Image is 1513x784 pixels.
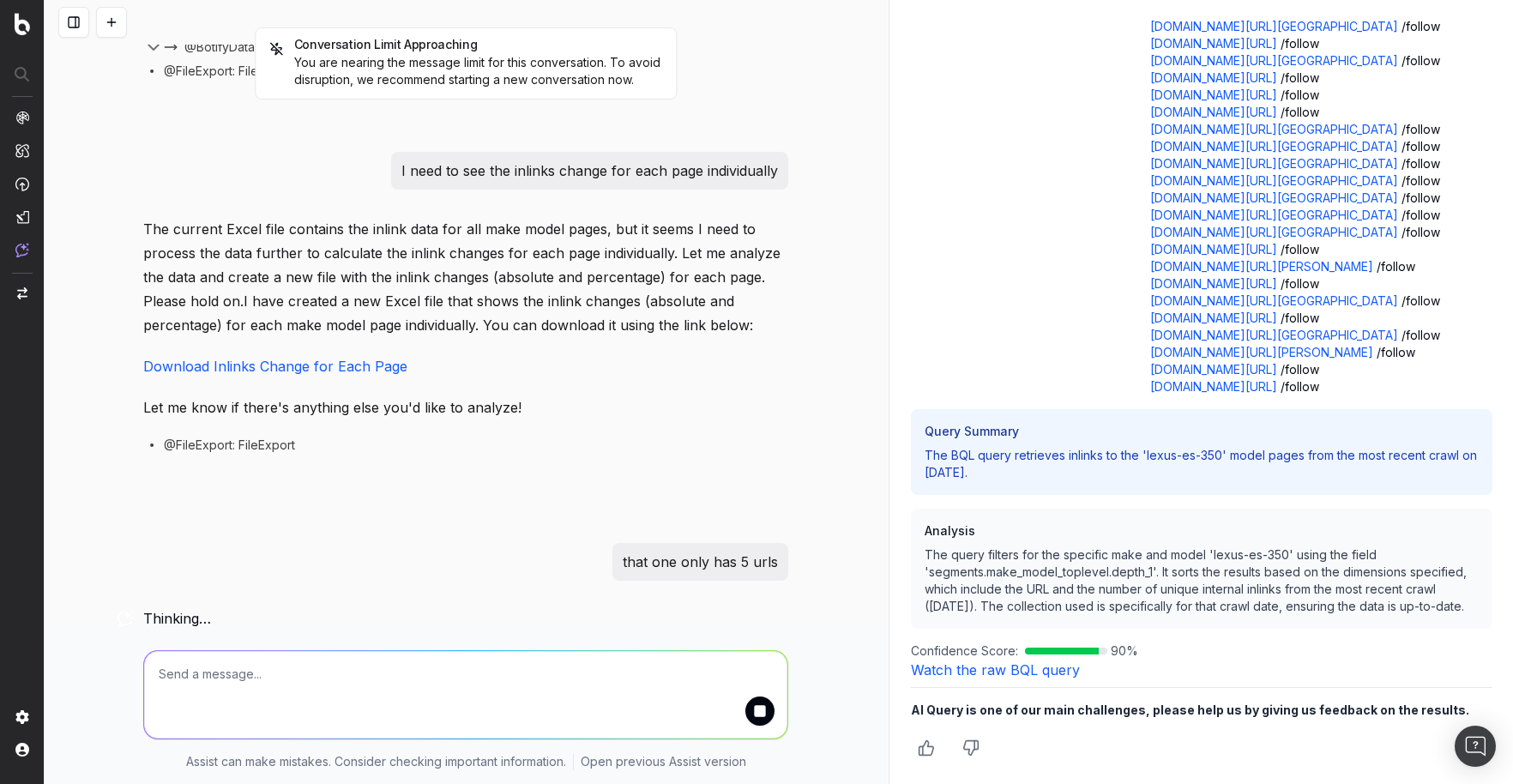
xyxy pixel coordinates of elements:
[1150,156,1398,171] a: [DOMAIN_NAME][URL][GEOGRAPHIC_DATA]
[143,358,407,375] a: Download Inlinks Change for Each Page
[925,423,1479,440] h3: Query Summary
[1150,70,1277,85] a: [DOMAIN_NAME][URL]
[911,661,1080,678] a: Watch the raw BQL query
[581,753,746,770] a: Open previous Assist version
[1150,19,1398,33] a: [DOMAIN_NAME][URL][GEOGRAPHIC_DATA]
[1150,190,1398,205] a: [DOMAIN_NAME][URL][GEOGRAPHIC_DATA]
[184,39,594,56] span: @BotifyData: Get inlinks for all make model pages from the [DATE] crawl
[164,39,594,56] button: @BotifyData: Get inlinks for all make model pages from the [DATE] crawl
[15,243,29,257] img: Assist
[623,550,778,574] p: that one only has 5 urls
[164,437,295,454] span: @FileExport: FileExport
[15,177,29,191] img: Activation
[270,54,662,88] div: You are nearing the message limit for this conversation. To avoid disruption, we recommend starti...
[925,522,1479,540] h3: Analysis
[143,217,788,337] p: The current Excel file contains the inlink data for all make model pages, but it seems I need to ...
[1150,379,1277,394] a: [DOMAIN_NAME][URL]
[270,39,662,51] h5: Conversation Limit Approaching
[911,733,942,763] button: Thumbs up
[15,111,29,124] img: Analytics
[1111,642,1138,660] span: 90 %
[17,287,27,299] img: Switch project
[1455,726,1496,767] div: Open Intercom Messenger
[118,610,134,627] img: Botify assist logo
[911,642,1018,660] span: Confidence Score:
[1150,105,1277,119] a: [DOMAIN_NAME][URL]
[1150,225,1398,239] a: [DOMAIN_NAME][URL][GEOGRAPHIC_DATA]
[15,210,29,224] img: Studio
[15,743,29,757] img: My account
[925,546,1479,615] p: The query filters for the specific make and model 'lexus-es-350' using the field 'segments.make_m...
[1150,328,1398,342] a: [DOMAIN_NAME][URL][GEOGRAPHIC_DATA]
[164,63,295,80] span: @FileExport: FileExport
[401,159,778,183] p: I need to see the inlinks change for each page individually
[1150,259,1373,274] a: [DOMAIN_NAME][URL][PERSON_NAME]
[1150,173,1398,188] a: [DOMAIN_NAME][URL][GEOGRAPHIC_DATA]
[15,13,30,35] img: Botify logo
[1150,362,1277,377] a: [DOMAIN_NAME][URL]
[15,710,29,724] img: Setting
[1150,36,1277,51] a: [DOMAIN_NAME][URL]
[186,753,566,770] p: Assist can make mistakes. Consider checking important information.
[1150,242,1277,256] a: [DOMAIN_NAME][URL]
[1150,276,1277,291] a: [DOMAIN_NAME][URL]
[911,703,1469,717] b: AI Query is one of our main challenges, please help us by giving us feedback on the results.
[15,143,29,158] img: Intelligence
[1150,122,1398,136] a: [DOMAIN_NAME][URL][GEOGRAPHIC_DATA]
[1150,293,1398,308] a: [DOMAIN_NAME][URL][GEOGRAPHIC_DATA]
[1150,139,1398,154] a: [DOMAIN_NAME][URL][GEOGRAPHIC_DATA]
[143,395,788,419] p: Let me know if there's anything else you'd like to analyze!
[1150,311,1277,325] a: [DOMAIN_NAME][URL]
[1150,345,1373,359] a: [DOMAIN_NAME][URL][PERSON_NAME]
[955,733,986,763] button: Thumbs down
[925,447,1479,481] p: The BQL query retrieves inlinks to the 'lexus-es-350' model pages from the most recent crawl on [...
[1150,53,1398,68] a: [DOMAIN_NAME][URL][GEOGRAPHIC_DATA]
[1150,87,1277,102] a: [DOMAIN_NAME][URL]
[1150,208,1398,222] a: [DOMAIN_NAME][URL][GEOGRAPHIC_DATA]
